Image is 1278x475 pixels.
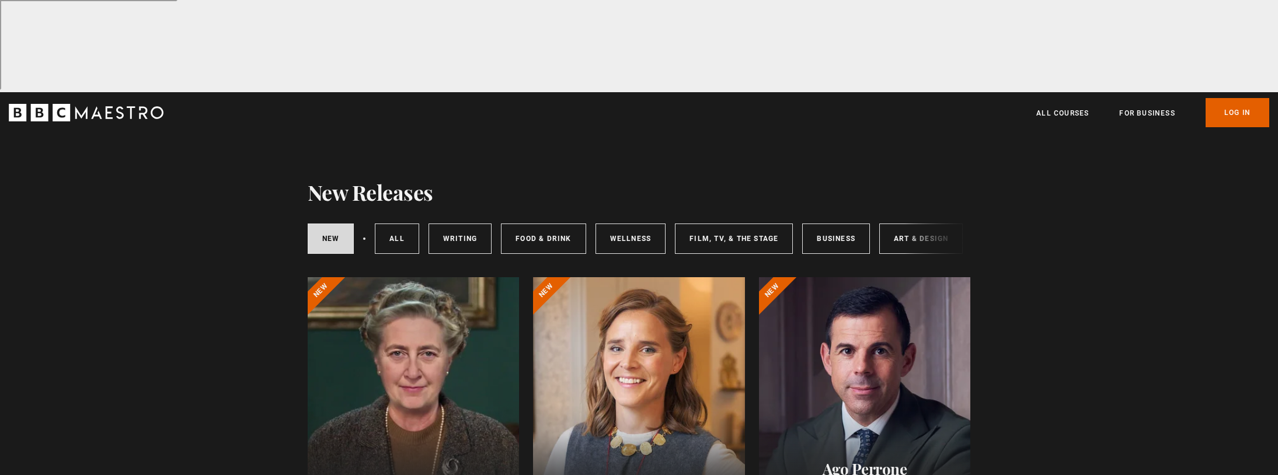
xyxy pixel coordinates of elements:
[802,223,870,254] a: Business
[501,223,586,254] a: Food & Drink
[375,223,419,254] a: All
[596,223,666,254] a: Wellness
[308,180,433,204] h1: New Releases
[429,223,492,254] a: Writing
[1036,98,1269,127] nav: Primary
[1036,107,1089,119] a: All Courses
[675,223,793,254] a: Film, TV, & The Stage
[308,223,354,254] a: New
[9,104,163,121] svg: BBC Maestro
[1119,107,1175,119] a: For business
[1206,98,1269,127] a: Log In
[879,223,963,254] a: Art & Design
